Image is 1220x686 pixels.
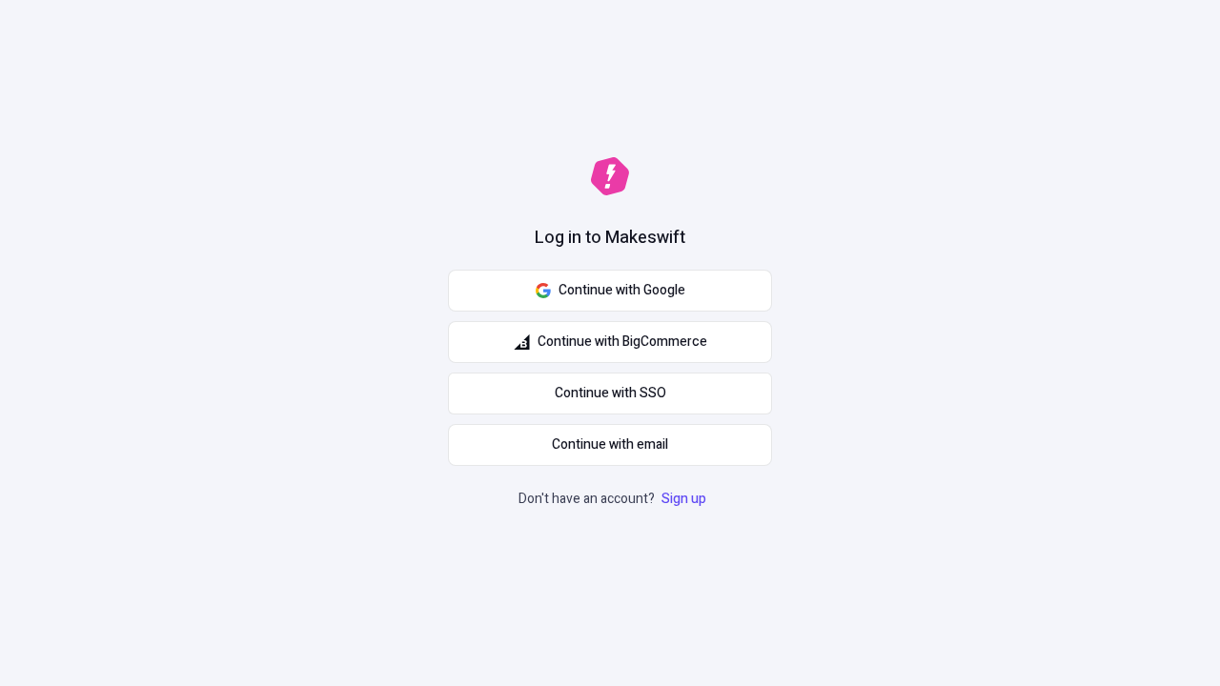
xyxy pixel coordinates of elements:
h1: Log in to Makeswift [535,226,685,251]
span: Continue with BigCommerce [538,332,707,353]
a: Sign up [658,489,710,509]
button: Continue with Google [448,270,772,312]
a: Continue with SSO [448,373,772,414]
button: Continue with BigCommerce [448,321,772,363]
span: Continue with Google [559,280,685,301]
span: Continue with email [552,434,668,455]
p: Don't have an account? [518,489,710,510]
button: Continue with email [448,424,772,466]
